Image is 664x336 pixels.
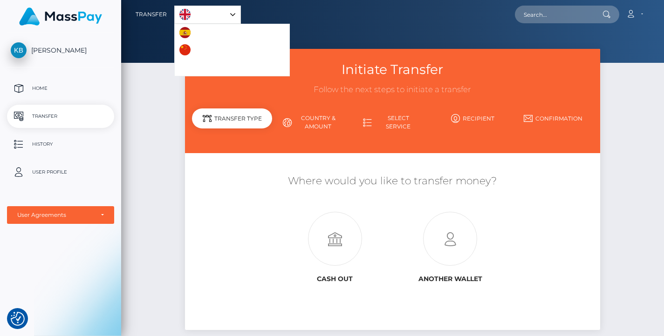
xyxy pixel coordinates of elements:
h6: Another wallet [399,275,500,283]
div: User Agreements [17,211,94,219]
a: Country & Amount [272,110,352,134]
img: MassPay [19,7,102,26]
h6: Cash out [284,275,385,283]
a: Transfer [7,105,114,128]
span: [PERSON_NAME] [7,46,114,54]
p: History [11,137,110,151]
p: Transfer [11,109,110,123]
button: User Agreements [7,206,114,224]
a: Transfer [136,5,167,24]
a: History [7,133,114,156]
a: 中文 (简体) [175,41,232,59]
div: Transfer Type [192,108,272,128]
a: Português ([GEOGRAPHIC_DATA]) [175,59,289,76]
a: Recipient [433,110,513,127]
a: English [175,6,240,23]
button: Consent Preferences [11,312,25,326]
input: Search... [515,6,602,23]
a: Español [175,24,227,41]
a: Confirmation [513,110,593,127]
a: Transfer Type [192,110,272,134]
aside: Language selected: English [174,6,241,24]
img: Revisit consent button [11,312,25,326]
a: User Profile [7,161,114,184]
h5: Where would you like to transfer money? [192,174,593,188]
a: Select Service [352,110,432,134]
h3: Initiate Transfer [192,60,593,79]
h3: Follow the next steps to initiate a transfer [192,84,593,95]
div: Language [174,6,241,24]
ul: Language list [174,24,290,76]
p: User Profile [11,165,110,179]
a: Home [7,77,114,100]
p: Home [11,81,110,95]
